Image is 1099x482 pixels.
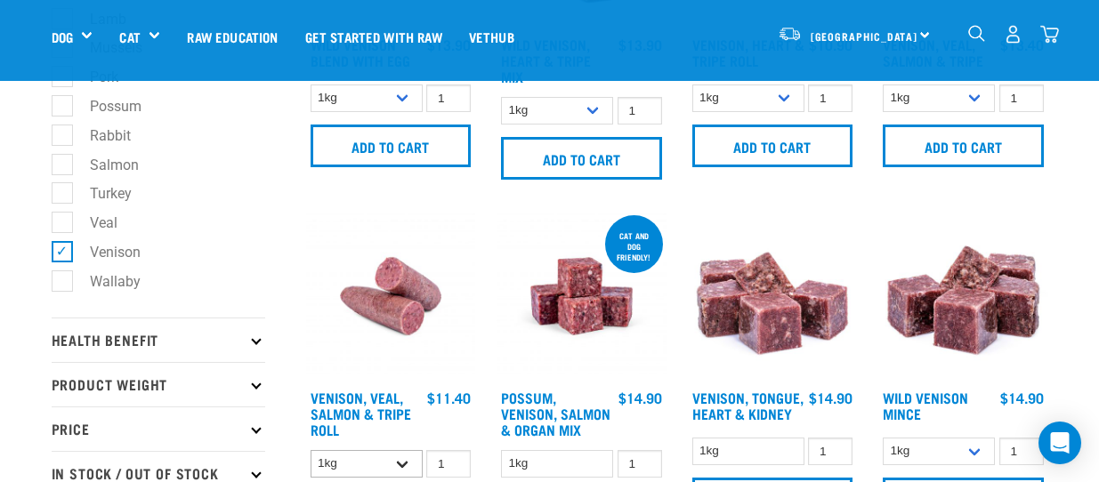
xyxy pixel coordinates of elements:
input: 1 [426,450,471,478]
input: Add to cart [692,125,853,167]
div: cat and dog friendly! [605,222,663,270]
a: Dog [52,27,73,47]
input: Add to cart [311,125,472,167]
input: 1 [618,450,662,478]
a: Possum, Venison, Salmon & Organ Mix [501,393,610,433]
label: Turkey [61,182,139,205]
a: Cat [119,27,140,47]
label: Venison [61,241,148,263]
img: Pile Of Cubed Wild Venison Mince For Pets [878,212,1048,382]
a: Vethub [456,1,528,72]
label: Salmon [61,154,146,176]
img: Venison Veal Salmon Tripe 1651 [306,212,476,382]
a: Get started with Raw [292,1,456,72]
label: Veal [61,212,125,234]
input: 1 [999,84,1044,112]
img: home-icon-1@2x.png [968,25,985,42]
a: Wild Venison Mince [883,393,968,417]
img: user.png [1004,25,1022,44]
input: Add to cart [883,125,1044,167]
input: 1 [426,84,471,112]
p: Price [52,406,265,451]
input: 1 [999,438,1044,465]
input: 1 [808,84,853,112]
img: van-moving.png [778,26,802,42]
div: $14.90 [618,390,662,406]
input: 1 [618,97,662,125]
div: Open Intercom Messenger [1038,422,1081,464]
input: 1 [808,438,853,465]
label: Rabbit [61,125,138,147]
label: Pork [61,66,125,88]
label: Wallaby [61,270,148,293]
a: Venison, Tongue, Heart & Kidney [692,393,804,417]
span: [GEOGRAPHIC_DATA] [811,33,918,39]
img: Possum Venison Salmon Organ 1626 [497,212,667,382]
div: $14.90 [809,390,853,406]
img: Pile Of Cubed Venison Tongue Mix For Pets [688,212,858,382]
a: Raw Education [174,1,291,72]
div: $14.90 [1000,390,1044,406]
input: Add to cart [501,137,662,180]
a: Venison, Veal, Salmon & Tripe Roll [311,393,411,433]
img: home-icon@2x.png [1040,25,1059,44]
div: $11.40 [427,390,471,406]
p: Health Benefit [52,317,265,362]
p: Product Weight [52,362,265,406]
label: Possum [61,95,149,117]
